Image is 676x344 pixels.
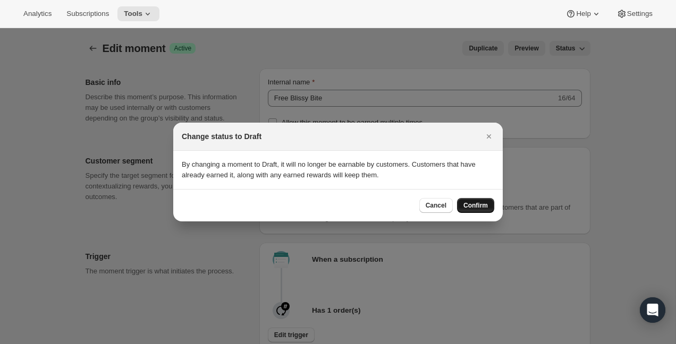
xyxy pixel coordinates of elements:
span: Cancel [426,201,446,210]
section: By changing a moment to Draft, it will no longer be earnable by customers. Customers that have al... [173,151,503,189]
h2: Change status to Draft [182,131,261,142]
button: Close [481,129,496,144]
button: Cancel [419,198,453,213]
span: Confirm [463,201,488,210]
span: Subscriptions [66,10,109,18]
span: Settings [627,10,653,18]
button: Tools [117,6,159,21]
span: Help [576,10,590,18]
button: Analytics [17,6,58,21]
button: Help [559,6,607,21]
span: Analytics [23,10,52,18]
button: Subscriptions [60,6,115,21]
div: Open Intercom Messenger [640,297,665,323]
button: Confirm [457,198,494,213]
span: Tools [124,10,142,18]
button: Settings [610,6,659,21]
